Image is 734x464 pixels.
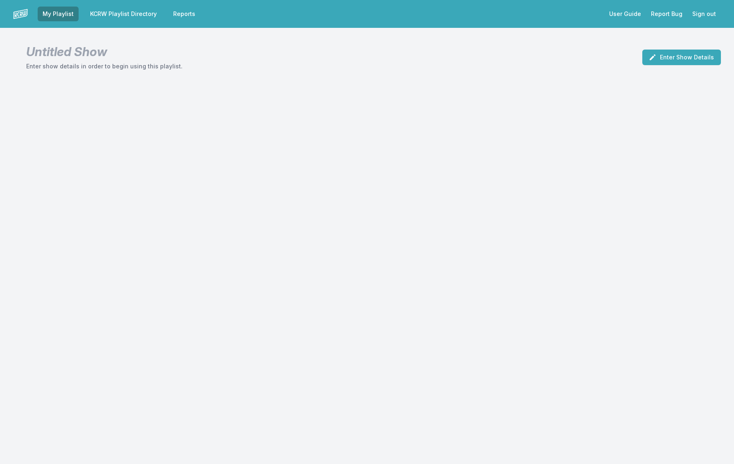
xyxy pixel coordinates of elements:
[604,7,646,21] a: User Guide
[646,7,687,21] a: Report Bug
[13,7,28,21] img: logo-white-87cec1fa9cbef997252546196dc51331.png
[85,7,162,21] a: KCRW Playlist Directory
[38,7,79,21] a: My Playlist
[168,7,200,21] a: Reports
[687,7,721,21] button: Sign out
[26,62,183,70] p: Enter show details in order to begin using this playlist.
[26,44,183,59] h1: Untitled Show
[642,50,721,65] button: Enter Show Details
